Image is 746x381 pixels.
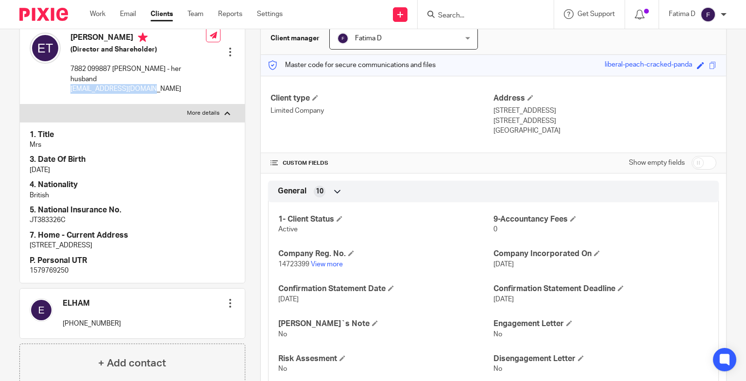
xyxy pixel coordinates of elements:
h4: Address [493,93,716,104]
h4: 1- Client Status [278,214,493,225]
h4: 4. Nationality [30,180,235,190]
span: Fatima D [355,35,382,42]
h4: 1. Title [30,130,235,140]
img: svg%3E [30,298,53,322]
p: [STREET_ADDRESS] [493,116,716,126]
p: [STREET_ADDRESS] [493,106,716,116]
h4: 3. Date Of Birth [30,155,235,165]
h3: Client manager [271,34,320,43]
p: 1579769250 [30,266,235,276]
h4: Confirmation Statement Deadline [493,284,709,294]
p: [GEOGRAPHIC_DATA] [493,126,716,136]
img: svg%3E [700,7,716,22]
h4: Engagement Letter [493,319,709,329]
img: svg%3E [30,33,61,64]
p: Master code for secure communications and files [268,60,436,70]
span: No [278,365,287,372]
span: [DATE] [278,296,299,303]
p: [DATE] [30,165,235,175]
h4: [PERSON_NAME] [70,33,206,45]
img: Pixie [19,8,68,21]
h4: Disengagement Letter [493,354,709,364]
p: More details [187,109,220,117]
p: JT383326C [30,215,235,225]
span: 10 [316,187,323,196]
h4: 7. Home - Current Address [30,230,235,241]
label: Show empty fields [629,158,685,168]
h5: (Director and Shareholder) [70,45,206,54]
p: Mrs [30,140,235,150]
a: View more [311,261,343,268]
p: [STREET_ADDRESS] [30,241,235,250]
h4: + Add contact [98,356,166,371]
span: 0 [493,226,497,233]
a: Reports [218,9,242,19]
p: [EMAIL_ADDRESS][DOMAIN_NAME] [70,84,206,94]
h4: [PERSON_NAME]`s Note [278,319,493,329]
h4: 5. National Insurance No. [30,205,235,215]
h4: Confirmation Statement Date [278,284,493,294]
input: Search [437,12,525,20]
span: 14723399 [278,261,309,268]
p: Fatima D [669,9,695,19]
p: [PHONE_NUMBER] [63,319,121,329]
p: 7882 099887 [PERSON_NAME] - her husband [70,64,206,84]
span: Get Support [577,11,615,17]
div: liberal-peach-cracked-panda [605,60,692,71]
img: svg%3E [337,33,349,44]
a: Clients [151,9,173,19]
a: Settings [257,9,283,19]
span: [DATE] [493,296,514,303]
h4: Risk Assesment [278,354,493,364]
span: [DATE] [493,261,514,268]
h4: Company Reg. No. [278,249,493,259]
a: Team [187,9,203,19]
h4: Client type [271,93,493,104]
span: General [278,186,306,196]
a: Email [120,9,136,19]
span: No [493,331,502,338]
span: No [493,365,502,372]
p: Limited Company [271,106,493,116]
p: British [30,190,235,200]
i: Primary [138,33,148,42]
h4: Company Incorporated On [493,249,709,259]
h4: ELHAM [63,298,121,309]
h4: 9-Accountancy Fees [493,214,709,225]
a: Work [90,9,105,19]
span: No [278,331,287,338]
h4: CUSTOM FIELDS [271,159,493,167]
span: Active [278,226,298,233]
h4: P. Personal UTR [30,256,235,266]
